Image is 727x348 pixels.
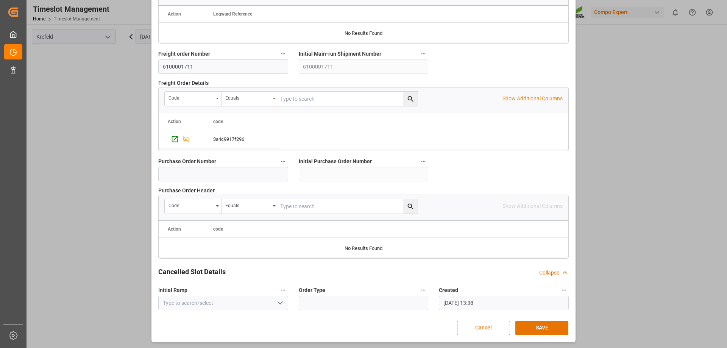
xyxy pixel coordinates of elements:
[439,286,458,294] span: Created
[515,321,568,335] button: SAVE
[439,296,569,310] input: DD.MM.YYYY HH:MM
[204,130,280,148] div: Press SPACE to select this row.
[299,50,381,58] span: Initial Main-run Shipment Number
[213,119,223,124] span: code
[165,92,222,106] button: open menu
[278,199,418,214] input: Type to search
[278,49,288,59] button: Freight order Number
[274,297,285,309] button: open menu
[225,93,270,101] div: Equals
[168,93,213,101] div: code
[168,226,181,232] div: Action
[403,199,418,214] button: search button
[222,199,278,214] button: open menu
[158,267,226,277] h2: Cancelled Slot Details
[158,187,215,195] span: Purchase Order Header
[539,269,559,277] div: Collapse
[168,11,181,17] div: Action
[418,49,428,59] button: Initial Main-run Shipment Number
[213,226,223,232] span: code
[299,158,372,165] span: Initial Purchase Order Number
[159,130,204,148] div: Press SPACE to select this row.
[403,92,418,106] button: search button
[158,50,210,58] span: Freight order Number
[158,79,209,87] span: Freight Order Details
[165,199,222,214] button: open menu
[168,119,181,124] div: Action
[158,158,216,165] span: Purchase Order Number
[222,92,278,106] button: open menu
[213,11,252,17] span: Logward Reference
[158,286,187,294] span: Initial Ramp
[278,92,418,106] input: Type to search
[299,286,325,294] span: Order Type
[502,95,563,103] p: Show Additional Columns
[418,156,428,166] button: Initial Purchase Order Number
[158,296,288,310] input: Type to search/select
[278,285,288,295] button: Initial Ramp
[168,200,213,209] div: code
[225,200,270,209] div: Equals
[204,130,280,148] div: 3a4c9917f296
[559,285,569,295] button: Created
[457,321,510,335] button: Cancel
[418,285,428,295] button: Order Type
[278,156,288,166] button: Purchase Order Number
